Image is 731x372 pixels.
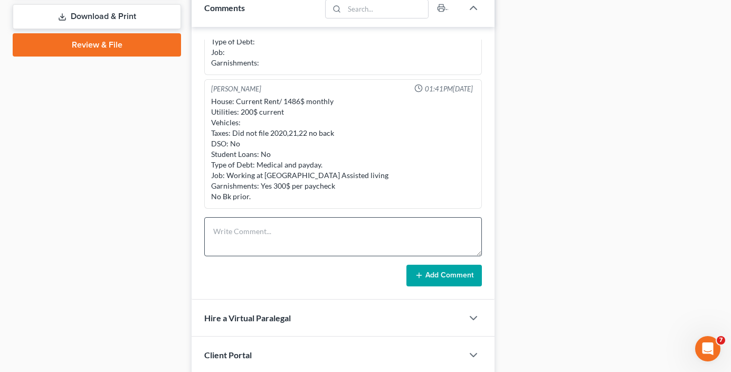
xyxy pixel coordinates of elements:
[211,96,475,202] div: House: Current Rent/ 1486$ monthly Utilities: 200$ current Vehicles: Taxes: Did not file 2020,21,...
[211,84,261,94] div: [PERSON_NAME]
[695,336,720,361] iframe: Intercom live chat
[13,33,181,57] a: Review & File
[717,336,725,345] span: 7
[204,3,245,13] span: Comments
[204,313,291,323] span: Hire a Virtual Paralegal
[13,4,181,29] a: Download & Print
[425,84,473,94] span: 01:41PM[DATE]
[406,265,482,287] button: Add Comment
[204,350,252,360] span: Client Portal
